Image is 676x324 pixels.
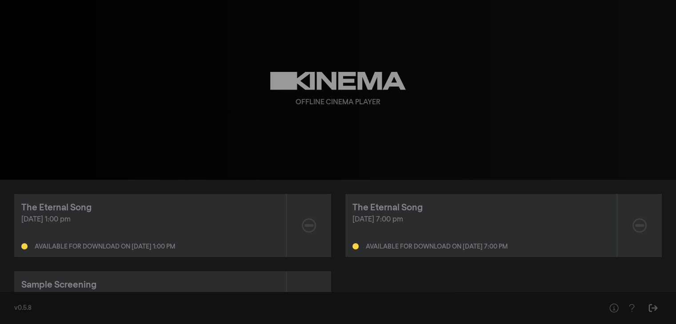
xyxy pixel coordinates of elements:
div: The Eternal Song [21,201,92,214]
div: Sample Screening [21,278,96,292]
div: Available for download on [DATE] 7:00 pm [366,244,508,250]
div: v0.5.8 [14,304,587,313]
button: Sign Out [644,299,662,317]
div: Available for download on [DATE] 1:00 pm [35,244,175,250]
div: Offline Cinema Player [296,97,380,108]
div: The Eternal Song [352,201,423,214]
button: Help [623,299,640,317]
div: [DATE] 7:00 pm [352,214,610,225]
div: [DATE] 1:00 pm [21,214,279,225]
button: Help [605,299,623,317]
